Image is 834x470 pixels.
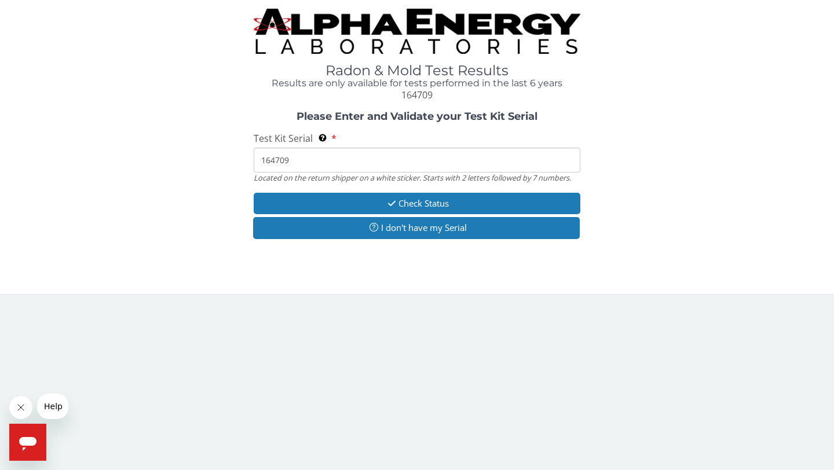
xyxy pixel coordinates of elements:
[254,132,313,145] span: Test Kit Serial
[297,110,537,123] strong: Please Enter and Validate your Test Kit Serial
[9,396,32,419] iframe: Close message
[254,172,580,183] div: Located on the return shipper on a white sticker. Starts with 2 letters followed by 7 numbers.
[37,394,68,419] iframe: Message from company
[253,217,580,238] button: I don't have my Serial
[254,9,580,54] img: TightCrop.jpg
[254,193,580,214] button: Check Status
[254,63,580,78] h1: Radon & Mold Test Results
[401,89,433,101] span: 164709
[254,78,580,89] h4: Results are only available for tests performed in the last 6 years
[9,424,46,461] iframe: Button to launch messaging window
